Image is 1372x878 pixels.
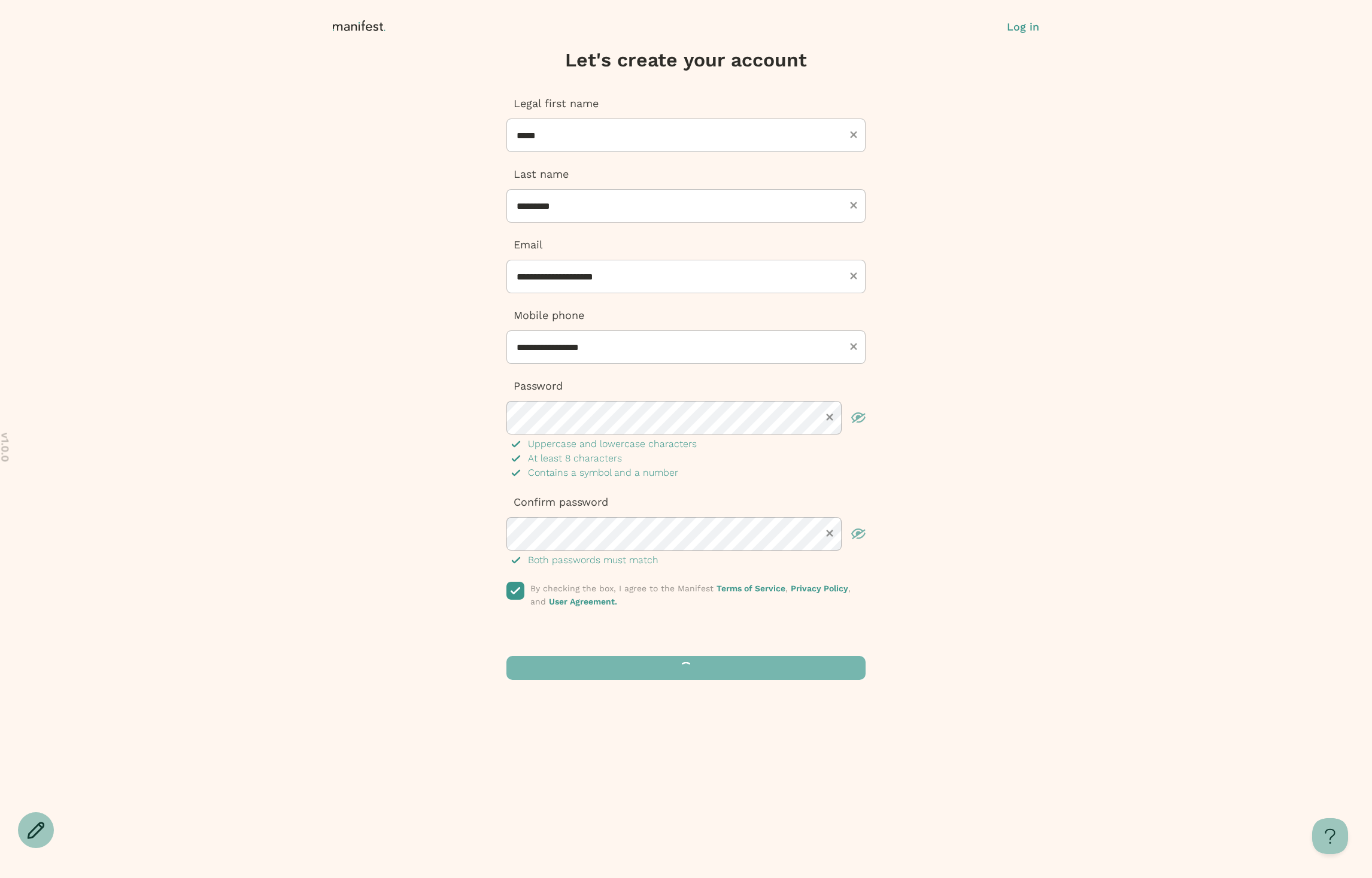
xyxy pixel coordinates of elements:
[506,237,866,253] p: Email
[506,166,866,182] p: Last name
[506,378,866,394] p: Password
[530,584,851,606] span: By checking the box, I agree to the Manifest , , and
[528,437,697,451] p: Uppercase and lowercase characters
[528,553,658,567] p: Both passwords must match
[528,466,678,480] p: Contains a symbol and a number
[506,96,866,111] p: Legal first name
[791,584,848,593] a: Privacy Policy
[528,451,622,466] p: At least 8 characters
[1312,818,1348,854] iframe: Help Scout Beacon - Open
[717,584,785,593] a: Terms of Service
[506,308,866,323] p: Mobile phone
[549,597,617,606] a: User Agreement.
[506,494,866,510] p: Confirm password
[1007,19,1039,35] button: Log in
[506,48,866,72] h3: Let's create your account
